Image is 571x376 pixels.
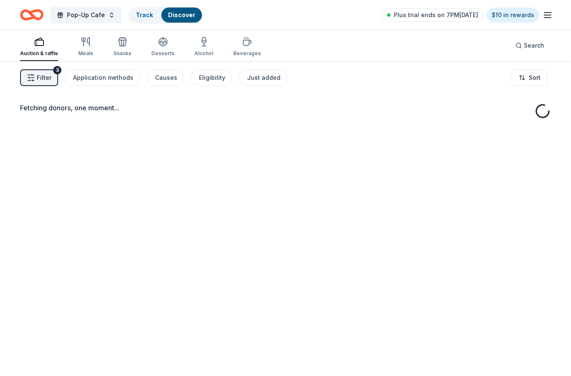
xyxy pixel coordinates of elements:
[194,50,213,57] div: Alcohol
[168,11,195,18] a: Discover
[113,33,131,61] button: Snacks
[20,103,551,113] div: Fetching donors, one moment...
[509,37,551,54] button: Search
[67,10,105,20] span: Pop-Up Cafe
[191,69,232,86] button: Eligibility
[155,73,177,83] div: Causes
[239,69,287,86] button: Just added
[199,73,225,83] div: Eligibility
[233,33,261,61] button: Beverages
[50,7,122,23] button: Pop-Up Cafe
[20,5,43,25] a: Home
[524,41,544,51] span: Search
[65,69,140,86] button: Application methods
[512,69,548,86] button: Sort
[247,73,280,83] div: Just added
[136,11,153,18] a: Track
[73,73,133,83] div: Application methods
[20,69,58,86] button: Filter3
[233,50,261,57] div: Beverages
[529,73,540,83] span: Sort
[20,33,58,61] button: Auction & raffle
[78,33,93,61] button: Meals
[487,8,539,23] a: $10 in rewards
[147,69,184,86] button: Causes
[394,10,478,20] span: Plus trial ends on 7PM[DATE]
[194,33,213,61] button: Alcohol
[53,66,61,74] div: 3
[128,7,203,23] button: TrackDiscover
[151,33,174,61] button: Desserts
[78,50,93,57] div: Meals
[20,50,58,57] div: Auction & raffle
[382,8,483,22] a: Plus trial ends on 7PM[DATE]
[151,50,174,57] div: Desserts
[37,73,51,83] span: Filter
[113,50,131,57] div: Snacks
